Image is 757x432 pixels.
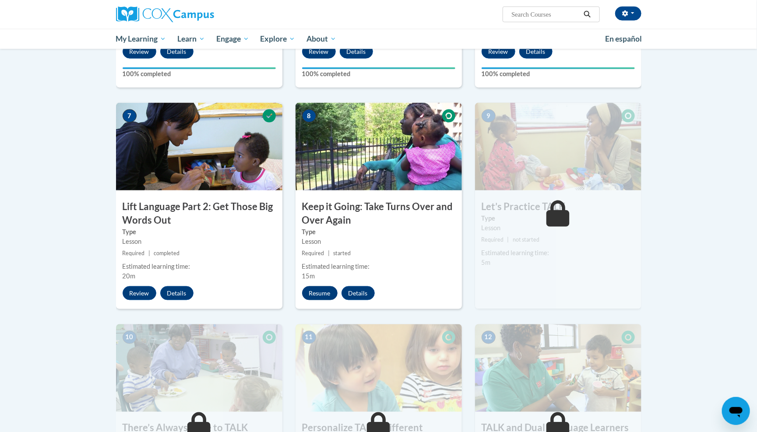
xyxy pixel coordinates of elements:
label: Type [302,227,455,237]
img: Course Image [475,324,641,412]
div: Estimated learning time: [123,262,276,271]
img: Course Image [116,103,282,190]
div: Estimated learning time: [302,262,455,271]
a: Learn [172,29,211,49]
img: Cox Campus [116,7,214,22]
span: | [328,250,330,256]
button: Account Settings [615,7,641,21]
div: Lesson [302,237,455,246]
a: Engage [211,29,255,49]
label: 100% completed [302,69,455,79]
span: En español [606,34,642,43]
span: | [507,236,509,243]
span: Learn [177,34,205,44]
span: Required [302,250,324,256]
button: Review [482,45,515,59]
span: My Learning [116,34,166,44]
h3: Let’s Practice TALK [475,200,641,214]
button: Review [302,45,336,59]
div: Lesson [123,237,276,246]
span: 7 [123,109,137,123]
iframe: Button to launch messaging window [722,397,750,425]
a: About [301,29,342,49]
input: Search Courses [511,9,581,20]
span: About [306,34,336,44]
img: Course Image [475,103,641,190]
a: My Learning [110,29,172,49]
label: Type [482,214,635,223]
a: En español [600,30,648,48]
div: Your progress [302,67,455,69]
span: 5m [482,259,491,266]
div: Estimated learning time: [482,248,635,258]
img: Course Image [296,103,462,190]
div: Lesson [482,223,635,233]
div: Your progress [123,67,276,69]
span: 11 [302,331,316,344]
span: 12 [482,331,496,344]
span: Engage [216,34,249,44]
button: Details [519,45,553,59]
div: Your progress [482,67,635,69]
h3: Lift Language Part 2: Get Those Big Words Out [116,200,282,227]
span: 15m [302,272,315,280]
label: Type [123,227,276,237]
span: Required [123,250,145,256]
button: Details [160,286,194,300]
button: Details [160,45,194,59]
span: | [148,250,150,256]
h3: Keep it Going: Take Turns Over and Over Again [296,200,462,227]
span: 20m [123,272,136,280]
button: Resume [302,286,338,300]
span: not started [513,236,539,243]
button: Search [581,9,594,20]
span: 10 [123,331,137,344]
button: Details [342,286,375,300]
span: 9 [482,109,496,123]
span: Explore [260,34,295,44]
span: started [333,250,351,256]
a: Explore [254,29,301,49]
a: Cox Campus [116,7,282,22]
div: Main menu [103,29,655,49]
img: Course Image [116,324,282,412]
label: 100% completed [123,69,276,79]
span: completed [154,250,180,256]
label: 100% completed [482,69,635,79]
button: Review [123,45,156,59]
button: Review [123,286,156,300]
span: Required [482,236,504,243]
img: Course Image [296,324,462,412]
span: 8 [302,109,316,123]
button: Details [340,45,373,59]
